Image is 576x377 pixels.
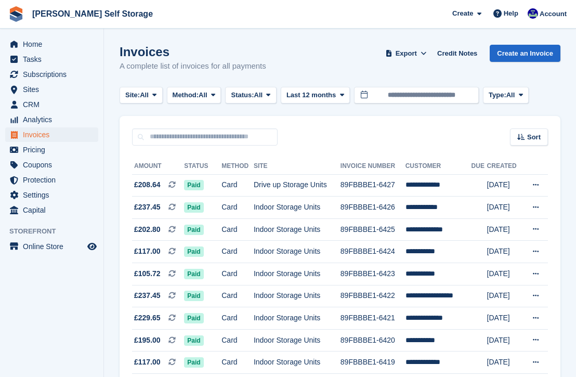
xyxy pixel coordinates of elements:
[254,352,341,374] td: Indoor Storage Units
[341,352,405,374] td: 89FBBBE1-6419
[5,173,98,187] a: menu
[184,202,203,213] span: Paid
[487,241,522,263] td: [DATE]
[23,37,85,51] span: Home
[487,158,522,175] th: Created
[231,90,254,100] span: Status:
[254,174,341,197] td: Drive up Storage Units
[221,329,254,352] td: Card
[341,263,405,285] td: 89FBBBE1-6423
[134,202,161,213] span: £237.45
[483,87,529,104] button: Type: All
[487,197,522,219] td: [DATE]
[184,246,203,257] span: Paid
[9,226,103,237] span: Storefront
[5,52,98,67] a: menu
[23,52,85,67] span: Tasks
[221,174,254,197] td: Card
[167,87,221,104] button: Method: All
[120,45,266,59] h1: Invoices
[487,352,522,374] td: [DATE]
[134,246,161,257] span: £117.00
[489,90,506,100] span: Type:
[120,87,163,104] button: Site: All
[23,82,85,97] span: Sites
[125,90,140,100] span: Site:
[504,8,518,19] span: Help
[140,90,149,100] span: All
[23,173,85,187] span: Protection
[23,112,85,127] span: Analytics
[23,239,85,254] span: Online Store
[254,158,341,175] th: Site
[132,158,184,175] th: Amount
[221,307,254,330] td: Card
[506,90,515,100] span: All
[120,60,266,72] p: A complete list of invoices for all payments
[254,263,341,285] td: Indoor Storage Units
[281,87,350,104] button: Last 12 months
[341,174,405,197] td: 89FBBBE1-6427
[134,224,161,235] span: £202.80
[184,225,203,235] span: Paid
[254,307,341,330] td: Indoor Storage Units
[487,218,522,241] td: [DATE]
[5,82,98,97] a: menu
[23,158,85,172] span: Coupons
[5,239,98,254] a: menu
[396,48,417,59] span: Export
[341,241,405,263] td: 89FBBBE1-6424
[184,313,203,323] span: Paid
[23,142,85,157] span: Pricing
[134,357,161,368] span: £117.00
[221,218,254,241] td: Card
[341,329,405,352] td: 89FBBBE1-6420
[221,158,254,175] th: Method
[490,45,560,62] a: Create an Invoice
[405,158,472,175] th: Customer
[527,132,541,142] span: Sort
[5,158,98,172] a: menu
[23,188,85,202] span: Settings
[5,97,98,112] a: menu
[341,218,405,241] td: 89FBBBE1-6425
[487,329,522,352] td: [DATE]
[341,197,405,219] td: 89FBBBE1-6426
[23,67,85,82] span: Subscriptions
[528,8,538,19] img: Justin Farthing
[254,197,341,219] td: Indoor Storage Units
[184,158,221,175] th: Status
[254,218,341,241] td: Indoor Storage Units
[86,240,98,253] a: Preview store
[134,313,161,323] span: £229.65
[23,97,85,112] span: CRM
[487,174,522,197] td: [DATE]
[5,112,98,127] a: menu
[5,127,98,142] a: menu
[134,268,161,279] span: £105.72
[341,158,405,175] th: Invoice Number
[5,203,98,217] a: menu
[487,307,522,330] td: [DATE]
[184,335,203,346] span: Paid
[286,90,336,100] span: Last 12 months
[5,188,98,202] a: menu
[199,90,207,100] span: All
[221,197,254,219] td: Card
[221,352,254,374] td: Card
[184,269,203,279] span: Paid
[383,45,429,62] button: Export
[5,67,98,82] a: menu
[134,335,161,346] span: £195.00
[221,263,254,285] td: Card
[472,158,487,175] th: Due
[23,127,85,142] span: Invoices
[173,90,199,100] span: Method:
[184,357,203,368] span: Paid
[184,291,203,301] span: Paid
[254,90,263,100] span: All
[221,241,254,263] td: Card
[487,263,522,285] td: [DATE]
[452,8,473,19] span: Create
[341,307,405,330] td: 89FBBBE1-6421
